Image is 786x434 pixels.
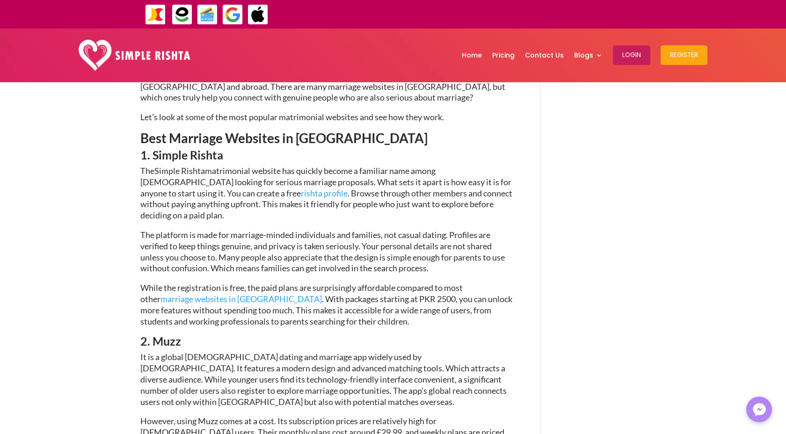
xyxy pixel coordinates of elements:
[172,4,193,25] img: EasyPaisa-icon
[140,130,428,146] span: Best Marriage Websites in [GEOGRAPHIC_DATA]
[140,166,154,176] span: The
[154,166,205,176] span: Simple Rishta
[222,4,243,25] img: GooglePay-icon
[613,45,650,65] button: Login
[750,400,769,419] img: Messenger
[140,334,181,348] span: 2. Muzz
[140,70,505,103] span: Many people turn to and apps to find compatible matches, both within [GEOGRAPHIC_DATA] and abroad...
[247,4,269,25] img: ApplePay-icon
[140,230,505,273] span: The platform is made for marriage-minded individuals and families, not casual dating. Profiles ar...
[145,4,166,25] img: JazzCash-icon
[140,282,512,326] span: While the registration is free, the paid plans are surprisingly affordable compared to most other...
[661,45,707,65] button: Register
[525,31,564,80] a: Contact Us
[492,31,515,80] a: Pricing
[160,294,322,304] a: marriage websites in [GEOGRAPHIC_DATA]
[574,31,603,80] a: Blogs
[140,352,507,406] span: It is a global [DEMOGRAPHIC_DATA] dating and marriage app widely used by [DEMOGRAPHIC_DATA]. It f...
[197,4,218,25] img: Credit Cards
[661,31,707,80] a: Register
[140,148,223,162] span: 1. Simple Rishta
[140,112,444,122] span: Let’s look at some of the most popular matrimonial websites and see how they work.
[301,188,348,198] a: rishta profile
[613,31,650,80] a: Login
[462,31,482,80] a: Home
[140,166,512,220] span: matrimonial website has quickly become a familiar name among [DEMOGRAPHIC_DATA] looking for serio...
